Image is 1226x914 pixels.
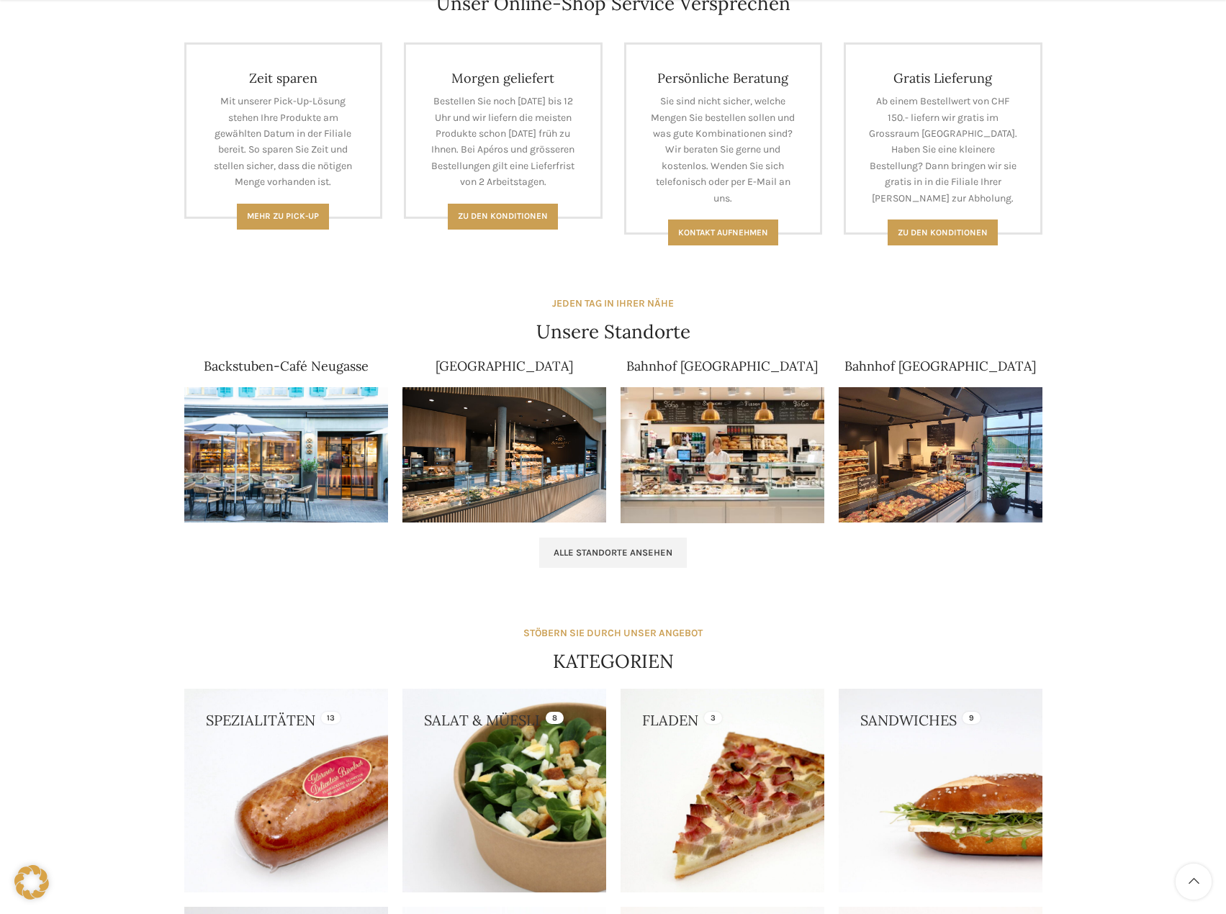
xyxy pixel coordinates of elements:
p: Sie sind nicht sicher, welche Mengen Sie bestellen sollen und was gute Kombinationen sind? Wir be... [648,94,799,207]
div: STÖBERN SIE DURCH UNSER ANGEBOT [523,625,703,641]
h4: Zeit sparen [208,70,359,86]
span: Mehr zu Pick-Up [247,211,319,221]
p: Mit unserer Pick-Up-Lösung stehen Ihre Produkte am gewählten Datum in der Filiale bereit. So spar... [208,94,359,190]
h4: Persönliche Beratung [648,70,799,86]
a: Zu den Konditionen [448,204,558,230]
h4: Morgen geliefert [428,70,579,86]
span: Zu den Konditionen [458,211,548,221]
a: [GEOGRAPHIC_DATA] [436,358,573,374]
a: Alle Standorte ansehen [539,538,687,568]
div: JEDEN TAG IN IHRER NÄHE [552,296,674,312]
a: Bahnhof [GEOGRAPHIC_DATA] [626,358,818,374]
h4: Unsere Standorte [536,319,690,345]
a: Zu den konditionen [888,220,998,245]
a: Mehr zu Pick-Up [237,204,329,230]
h4: KATEGORIEN [553,648,674,674]
p: Bestellen Sie noch [DATE] bis 12 Uhr und wir liefern die meisten Produkte schon [DATE] früh zu Ih... [428,94,579,190]
a: Backstuben-Café Neugasse [204,358,369,374]
a: Kontakt aufnehmen [668,220,778,245]
a: Bahnhof [GEOGRAPHIC_DATA] [844,358,1036,374]
a: Scroll to top button [1176,864,1212,900]
p: Ab einem Bestellwert von CHF 150.- liefern wir gratis im Grossraum [GEOGRAPHIC_DATA]. Haben Sie e... [867,94,1019,207]
span: Zu den konditionen [898,227,988,237]
span: Kontakt aufnehmen [678,227,768,237]
h4: Gratis Lieferung [867,70,1019,86]
span: Alle Standorte ansehen [554,547,672,558]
